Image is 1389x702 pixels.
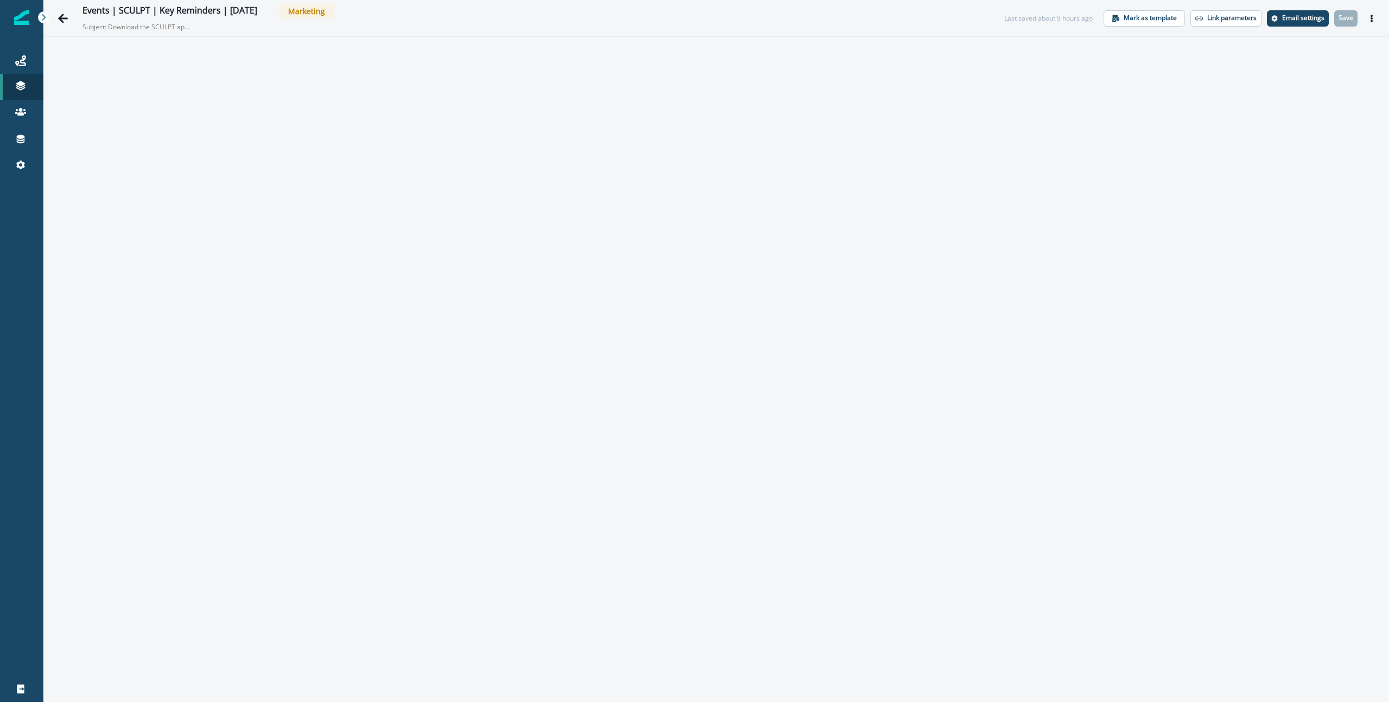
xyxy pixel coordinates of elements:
div: Events | SCULPT | Key Reminders | [DATE] [82,5,257,17]
p: Email settings [1282,14,1324,22]
button: Mark as template [1104,10,1185,27]
button: Go back [52,8,74,29]
button: Link parameters [1190,10,1261,27]
button: Settings [1267,10,1329,27]
button: Save [1334,10,1358,27]
div: Last saved about 9 hours ago [1004,14,1093,23]
p: Link parameters [1207,14,1257,22]
button: Actions [1363,10,1380,27]
img: Inflection [14,10,29,25]
p: Mark as template [1124,14,1177,22]
p: Subject: Download the SCULPT app, join the Slack channel, and other important reminders! [82,18,191,32]
p: Save [1339,14,1353,22]
span: Marketing [279,4,334,18]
